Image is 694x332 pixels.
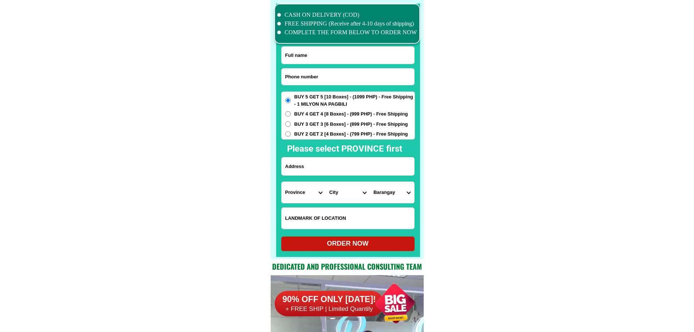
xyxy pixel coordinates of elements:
[285,131,291,137] input: BUY 2 GET 2 [4 Boxes] - (799 PHP) - Free Shipping
[282,69,414,85] input: Input phone_number
[285,111,291,117] input: BUY 4 GET 4 [8 Boxes] - (999 PHP) - Free Shipping
[294,130,408,138] span: BUY 2 GET 2 [4 Boxes] - (799 PHP) - Free Shipping
[326,182,370,203] select: Select district
[277,11,417,19] li: CASH ON DELIVERY (COD)
[370,182,414,203] select: Select commune
[282,47,414,64] input: Input full_name
[294,121,408,128] span: BUY 3 GET 3 [6 Boxes] - (899 PHP) - Free Shipping
[277,28,417,37] li: COMPLETE THE FORM BELOW TO ORDER NOW
[287,142,481,155] h2: Please select PROVINCE first
[275,305,384,313] h6: + FREE SHIP | Limited Quantily
[294,93,415,108] span: BUY 5 GET 5 [10 Boxes] - (1099 PHP) - Free Shipping - 1 MILYON NA PAGBILI
[294,110,408,118] span: BUY 4 GET 4 [8 Boxes] - (999 PHP) - Free Shipping
[281,239,415,249] div: ORDER NOW
[285,121,291,127] input: BUY 3 GET 3 [6 Boxes] - (899 PHP) - Free Shipping
[282,157,414,175] input: Input address
[285,98,291,103] input: BUY 5 GET 5 [10 Boxes] - (1099 PHP) - Free Shipping - 1 MILYON NA PAGBILI
[271,261,424,272] h2: Dedicated and professional consulting team
[282,182,326,203] select: Select province
[282,208,414,229] input: Input LANDMARKOFLOCATION
[277,19,417,28] li: FREE SHIPPING (Receive after 4-10 days of shipping)
[275,294,384,305] h6: 90% OFF ONLY [DATE]!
